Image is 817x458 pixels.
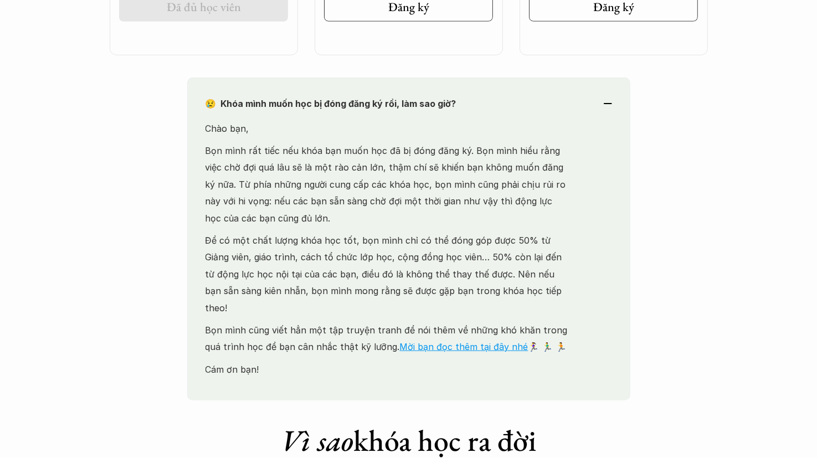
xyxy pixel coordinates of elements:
[400,341,528,352] a: Mời bạn đọc thêm tại đây nhé
[205,98,456,109] strong: 😢 Khóa mình muốn học bị đóng đăng ký rồi, làm sao giờ?
[205,120,572,137] p: Chào bạn,
[205,322,572,356] p: Bọn mình cũng viết hẳn một tập truyện tranh để nói thêm về những khó khăn trong quá trình học để ...
[205,232,572,316] p: Để có một chất lượng khóa học tốt, bọn mình chỉ có thể đóng góp được 50% từ Giảng viên, giáo trìn...
[205,361,572,378] p: Cám ơn bạn!
[205,142,572,227] p: Bọn mình rất tiếc nếu khóa bạn muốn học đã bị đóng đăng ký. Bọn mình hiểu rằng việc chờ đợi quá l...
